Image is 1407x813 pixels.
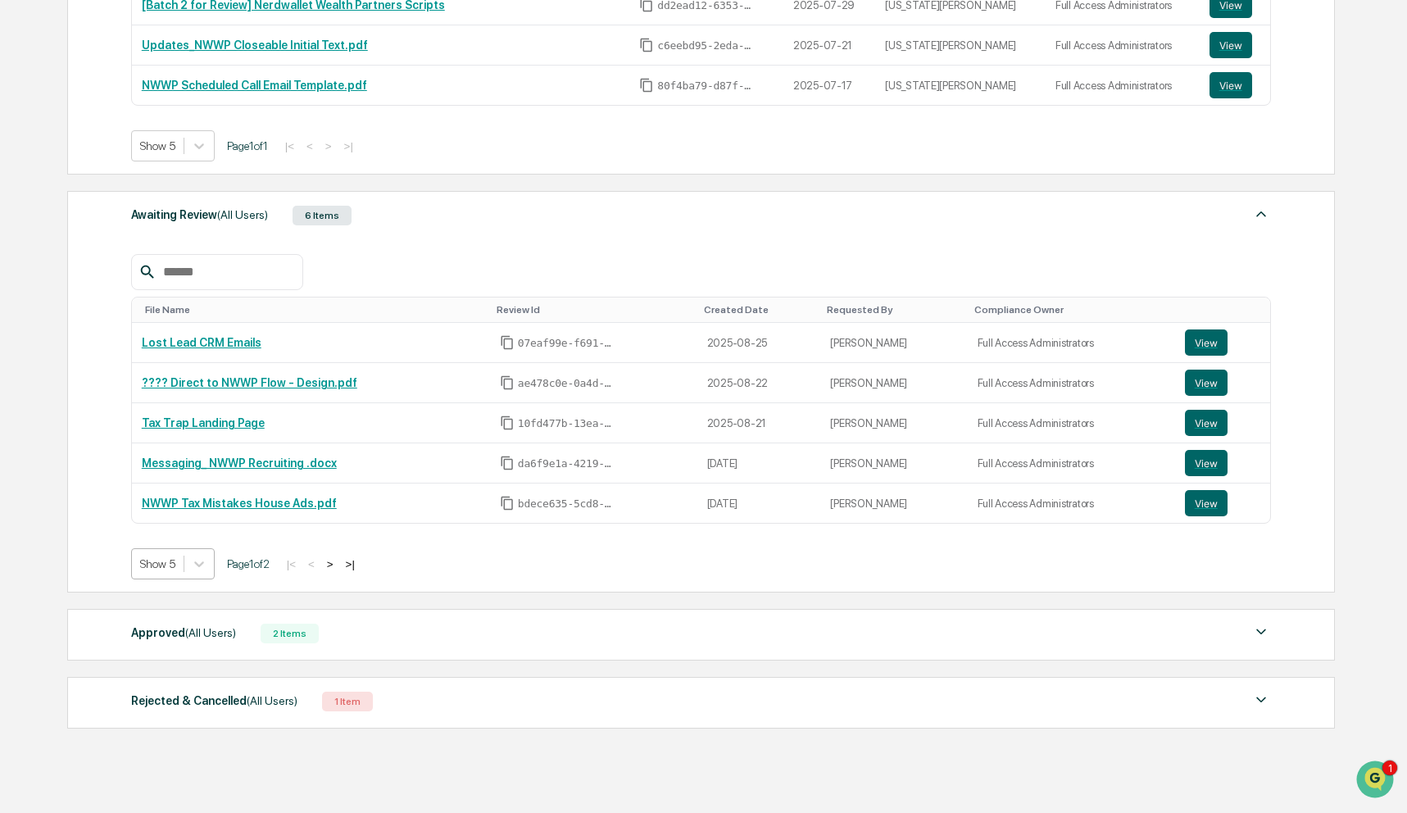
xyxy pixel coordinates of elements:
[875,66,1046,105] td: [US_STATE][PERSON_NAME]
[51,223,133,236] span: [PERSON_NAME]
[1210,32,1260,58] a: View
[227,557,270,570] span: Page 1 of 2
[1185,410,1260,436] a: View
[1185,490,1228,516] button: View
[1251,204,1271,224] img: caret
[820,363,967,403] td: [PERSON_NAME]
[112,284,210,314] a: 🗄️Attestations
[968,363,1175,403] td: Full Access Administrators
[1185,450,1228,476] button: View
[1185,490,1260,516] a: View
[145,223,180,236] span: Aug 13
[247,694,297,707] span: (All Users)
[16,207,43,234] img: Jack Rasmussen
[302,139,318,153] button: <
[1185,370,1228,396] button: View
[518,417,616,430] span: 10fd477b-13ea-4d04-aa09-a1c76cc4f82c
[341,557,360,571] button: >|
[131,204,268,225] div: Awaiting Review
[827,304,960,316] div: Toggle SortBy
[820,403,967,443] td: [PERSON_NAME]
[142,416,265,429] a: Tax Trap Landing Page
[500,456,515,470] span: Copy Id
[16,324,30,337] div: 🔎
[697,363,821,403] td: 2025-08-22
[1185,450,1260,476] a: View
[500,375,515,390] span: Copy Id
[1185,410,1228,436] button: View
[142,376,357,389] a: ???? Direct to NWWP Flow - Design.pdf
[820,484,967,523] td: [PERSON_NAME]
[280,139,299,153] button: |<
[704,304,815,316] div: Toggle SortBy
[697,484,821,523] td: [DATE]
[974,304,1169,316] div: Toggle SortBy
[783,66,875,105] td: 2025-07-17
[282,557,301,571] button: |<
[322,557,338,571] button: >
[74,125,269,142] div: Start new chat
[968,443,1175,484] td: Full Access Administrators
[293,206,352,225] div: 6 Items
[131,690,297,711] div: Rejected & Cancelled
[136,223,142,236] span: •
[1185,329,1260,356] a: View
[1210,32,1252,58] button: View
[185,626,236,639] span: (All Users)
[145,304,483,316] div: Toggle SortBy
[16,125,46,155] img: 1746055101610-c473b297-6a78-478c-a979-82029cc54cd1
[783,25,875,66] td: 2025-07-21
[119,293,132,306] div: 🗄️
[497,304,691,316] div: Toggle SortBy
[500,416,515,430] span: Copy Id
[142,497,337,510] a: NWWP Tax Mistakes House Ads.pdf
[500,335,515,350] span: Copy Id
[697,323,821,363] td: 2025-08-25
[1251,690,1271,710] img: caret
[657,39,756,52] span: c6eebd95-2eda-47bf-a497-3eb1b7318b58
[254,179,298,198] button: See all
[968,323,1175,363] td: Full Access Administrators
[518,497,616,511] span: bdece635-5cd8-4def-9915-736a71674fb4
[16,293,30,306] div: 🖐️
[518,377,616,390] span: ae478c0e-0a4d-4479-b16b-62d7dbbc97dc
[1185,329,1228,356] button: View
[1355,759,1399,803] iframe: Open customer support
[43,75,270,92] input: Clear
[1046,66,1200,105] td: Full Access Administrators
[227,139,268,152] span: Page 1 of 1
[217,208,268,221] span: (All Users)
[968,403,1175,443] td: Full Access Administrators
[10,316,110,345] a: 🔎Data Lookup
[33,224,46,237] img: 1746055101610-c473b297-6a78-478c-a979-82029cc54cd1
[163,362,198,375] span: Pylon
[135,291,203,307] span: Attestations
[1210,72,1252,98] button: View
[968,484,1175,523] td: Full Access Administrators
[657,79,756,93] span: 80f4ba79-d87f-4cb6-8458-b68e2bdb47c7
[74,142,225,155] div: We're available if you need us!
[320,139,337,153] button: >
[820,323,967,363] td: [PERSON_NAME]
[261,624,319,643] div: 2 Items
[34,125,64,155] img: 8933085812038_c878075ebb4cc5468115_72.jpg
[116,361,198,375] a: Powered byPylon
[142,456,337,470] a: Messaging_ NWWP Recruiting .docx
[142,336,261,349] a: Lost Lead CRM Emails
[16,182,110,195] div: Past conversations
[279,130,298,150] button: Start new chat
[820,443,967,484] td: [PERSON_NAME]
[142,39,368,52] a: Updates_NWWP Closeable Initial Text.pdf
[1251,622,1271,642] img: caret
[10,284,112,314] a: 🖐️Preclearance
[697,443,821,484] td: [DATE]
[500,496,515,511] span: Copy Id
[875,25,1046,66] td: [US_STATE][PERSON_NAME]
[339,139,358,153] button: >|
[33,291,106,307] span: Preclearance
[303,557,320,571] button: <
[142,79,367,92] a: NWWP Scheduled Call Email Template.pdf
[33,322,103,338] span: Data Lookup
